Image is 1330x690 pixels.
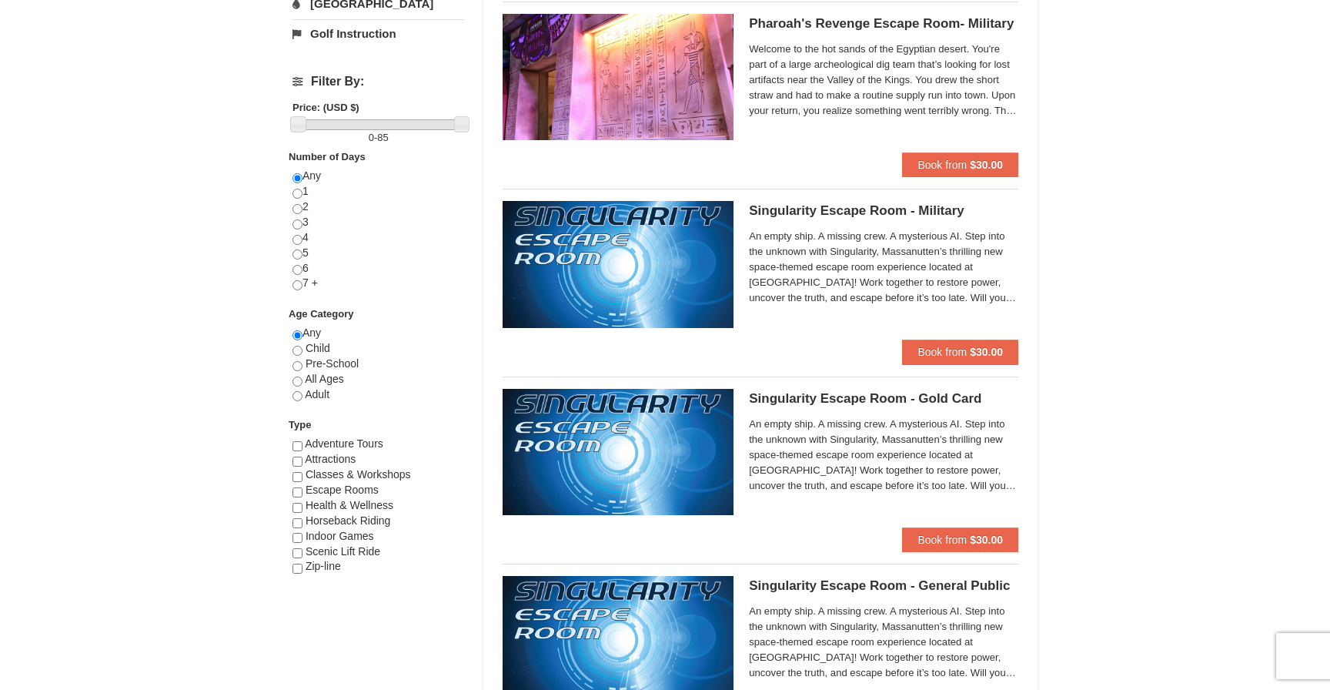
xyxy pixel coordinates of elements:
[289,308,354,320] strong: Age Category
[503,201,734,327] img: 6619913-520-2f5f5301.jpg
[749,229,1018,306] span: An empty ship. A missing crew. A mysterious AI. Step into the unknown with Singularity, Massanutt...
[970,159,1003,171] strong: $30.00
[902,340,1018,364] button: Book from $30.00
[902,528,1018,552] button: Book from $30.00
[306,357,359,370] span: Pre-School
[970,534,1003,546] strong: $30.00
[306,545,380,558] span: Scenic Lift Ride
[306,499,393,511] span: Health & Wellness
[305,453,356,465] span: Attractions
[369,132,374,143] span: 0
[292,102,359,113] strong: Price: (USD $)
[292,169,464,306] div: Any 1 2 3 4 5 6 7 +
[749,42,1018,119] span: Welcome to the hot sands of the Egyptian desert. You're part of a large archeological dig team th...
[306,484,379,496] span: Escape Rooms
[749,417,1018,494] span: An empty ship. A missing crew. A mysterious AI. Step into the unknown with Singularity, Massanutt...
[503,389,734,515] img: 6619913-513-94f1c799.jpg
[306,530,374,542] span: Indoor Games
[305,373,344,385] span: All Ages
[503,14,734,140] img: 6619913-410-20a124c9.jpg
[306,514,391,527] span: Horseback Riding
[305,388,329,400] span: Adult
[306,468,411,481] span: Classes & Workshops
[917,346,967,358] span: Book from
[377,132,388,143] span: 85
[749,391,1018,407] h5: Singularity Escape Room - Gold Card
[292,326,464,417] div: Any
[305,437,383,450] span: Adventure Tours
[917,534,967,546] span: Book from
[970,346,1003,358] strong: $30.00
[306,560,341,572] span: Zip-line
[917,159,967,171] span: Book from
[292,130,464,146] label: -
[292,75,464,89] h4: Filter By:
[749,203,1018,219] h5: Singularity Escape Room - Military
[749,604,1018,681] span: An empty ship. A missing crew. A mysterious AI. Step into the unknown with Singularity, Massanutt...
[902,152,1018,177] button: Book from $30.00
[292,19,464,48] a: Golf Instruction
[306,342,330,354] span: Child
[749,578,1018,594] h5: Singularity Escape Room - General Public
[749,16,1018,32] h5: Pharoah's Revenge Escape Room- Military
[289,151,366,162] strong: Number of Days
[289,419,311,430] strong: Type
